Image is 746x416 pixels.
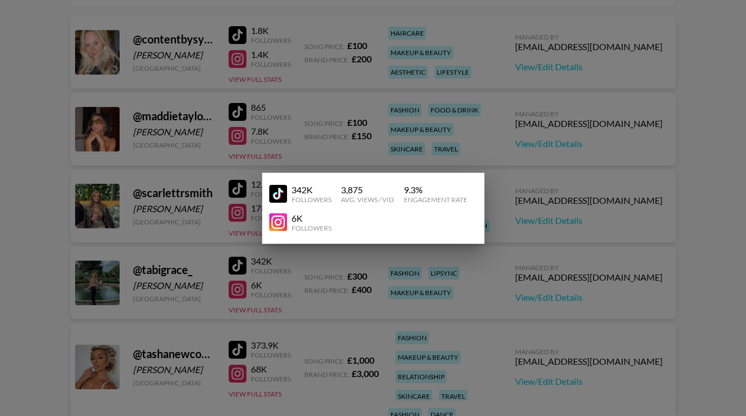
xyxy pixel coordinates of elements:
[341,195,394,204] div: Avg. Views / Vid
[341,184,394,195] div: 3,875
[404,184,467,195] div: 9.3 %
[404,195,467,204] div: Engagement Rate
[269,213,287,231] img: YouTube
[269,185,287,203] img: YouTube
[292,224,332,232] div: Followers
[292,184,332,195] div: 342K
[292,213,332,224] div: 6K
[292,195,332,204] div: Followers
